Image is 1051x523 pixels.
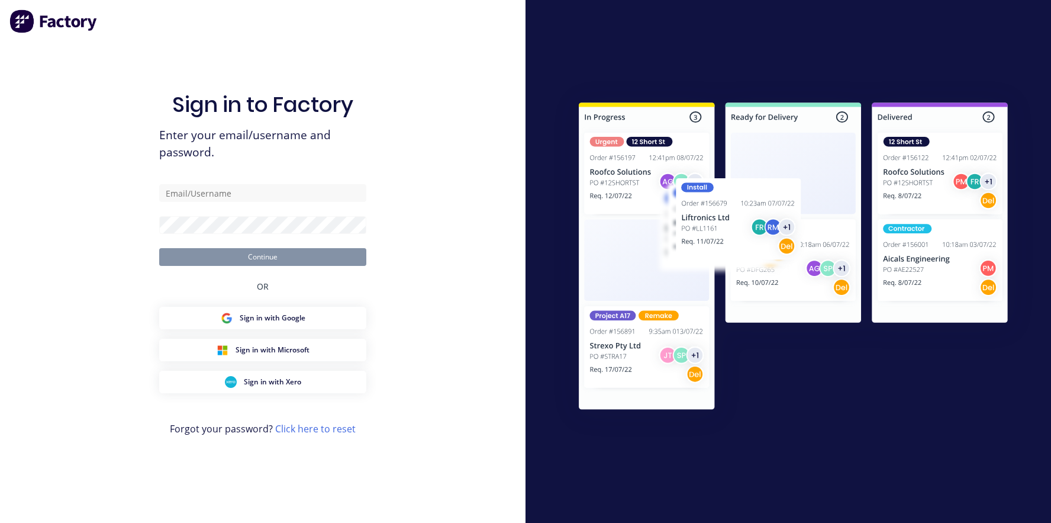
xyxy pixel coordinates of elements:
[159,248,366,266] button: Continue
[159,184,366,202] input: Email/Username
[159,339,366,361] button: Microsoft Sign inSign in with Microsoft
[244,377,301,387] span: Sign in with Xero
[221,312,233,324] img: Google Sign in
[275,422,356,435] a: Click here to reset
[170,422,356,436] span: Forgot your password?
[172,92,353,117] h1: Sign in to Factory
[236,345,310,355] span: Sign in with Microsoft
[159,307,366,329] button: Google Sign inSign in with Google
[9,9,98,33] img: Factory
[159,371,366,393] button: Xero Sign inSign in with Xero
[553,79,1034,438] img: Sign in
[257,266,269,307] div: OR
[225,376,237,388] img: Xero Sign in
[159,127,366,161] span: Enter your email/username and password.
[217,344,228,356] img: Microsoft Sign in
[240,313,305,323] span: Sign in with Google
